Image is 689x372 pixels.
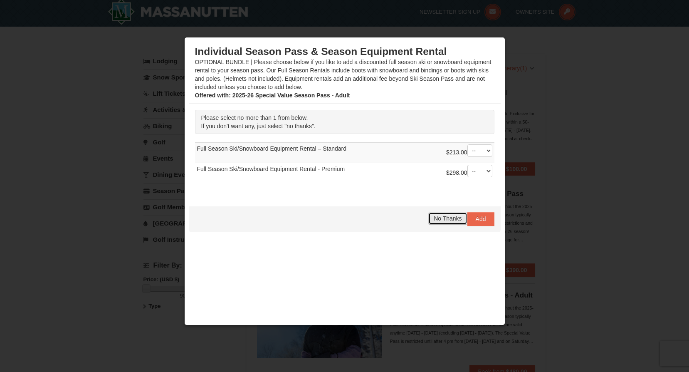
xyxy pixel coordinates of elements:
[195,92,229,99] span: Offered with
[201,123,316,129] span: If you don't want any, just select "no thanks".
[201,114,308,121] span: Please select no more than 1 from below.
[195,92,350,99] strong: : 2025-26 Special Value Season Pass - Adult
[195,143,494,163] td: Full Season Ski/Snowboard Equipment Rental – Standard
[195,45,494,99] div: OPTIONAL BUNDLE | Please choose below if you like to add a discounted full season ski or snowboar...
[195,45,494,58] h3: Individual Season Pass & Season Equipment Rental
[428,212,467,225] button: No Thanks
[195,163,494,184] td: Full Season Ski/Snowboard Equipment Rental - Premium
[446,144,492,161] div: $213.00
[467,212,494,226] button: Add
[476,216,486,222] span: Add
[434,215,462,222] span: No Thanks
[446,165,492,181] div: $298.00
